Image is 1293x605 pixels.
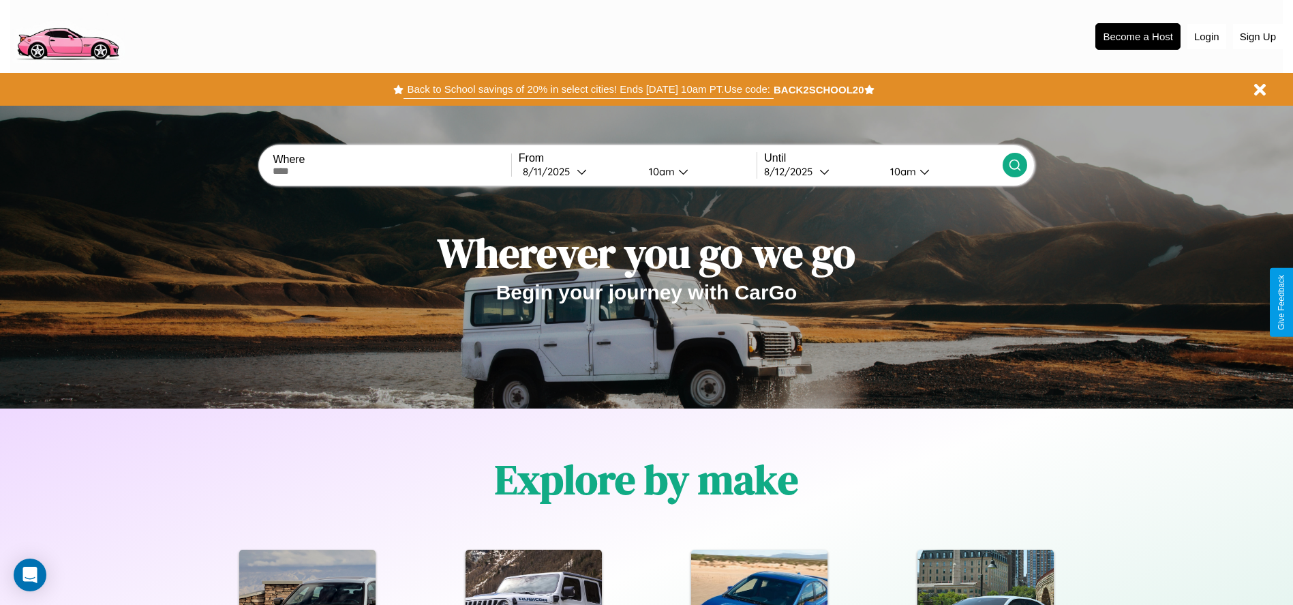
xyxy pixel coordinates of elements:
[273,153,511,166] label: Where
[1277,275,1286,330] div: Give Feedback
[14,559,46,591] div: Open Intercom Messenger
[638,164,757,179] button: 10am
[1187,24,1226,49] button: Login
[495,452,798,507] h1: Explore by make
[10,7,125,63] img: logo
[1095,23,1181,50] button: Become a Host
[642,165,678,178] div: 10am
[879,164,1003,179] button: 10am
[883,165,919,178] div: 10am
[519,152,757,164] label: From
[1233,24,1283,49] button: Sign Up
[523,165,577,178] div: 8 / 11 / 2025
[404,80,773,99] button: Back to School savings of 20% in select cities! Ends [DATE] 10am PT.Use code:
[764,165,819,178] div: 8 / 12 / 2025
[774,84,864,95] b: BACK2SCHOOL20
[764,152,1002,164] label: Until
[519,164,638,179] button: 8/11/2025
